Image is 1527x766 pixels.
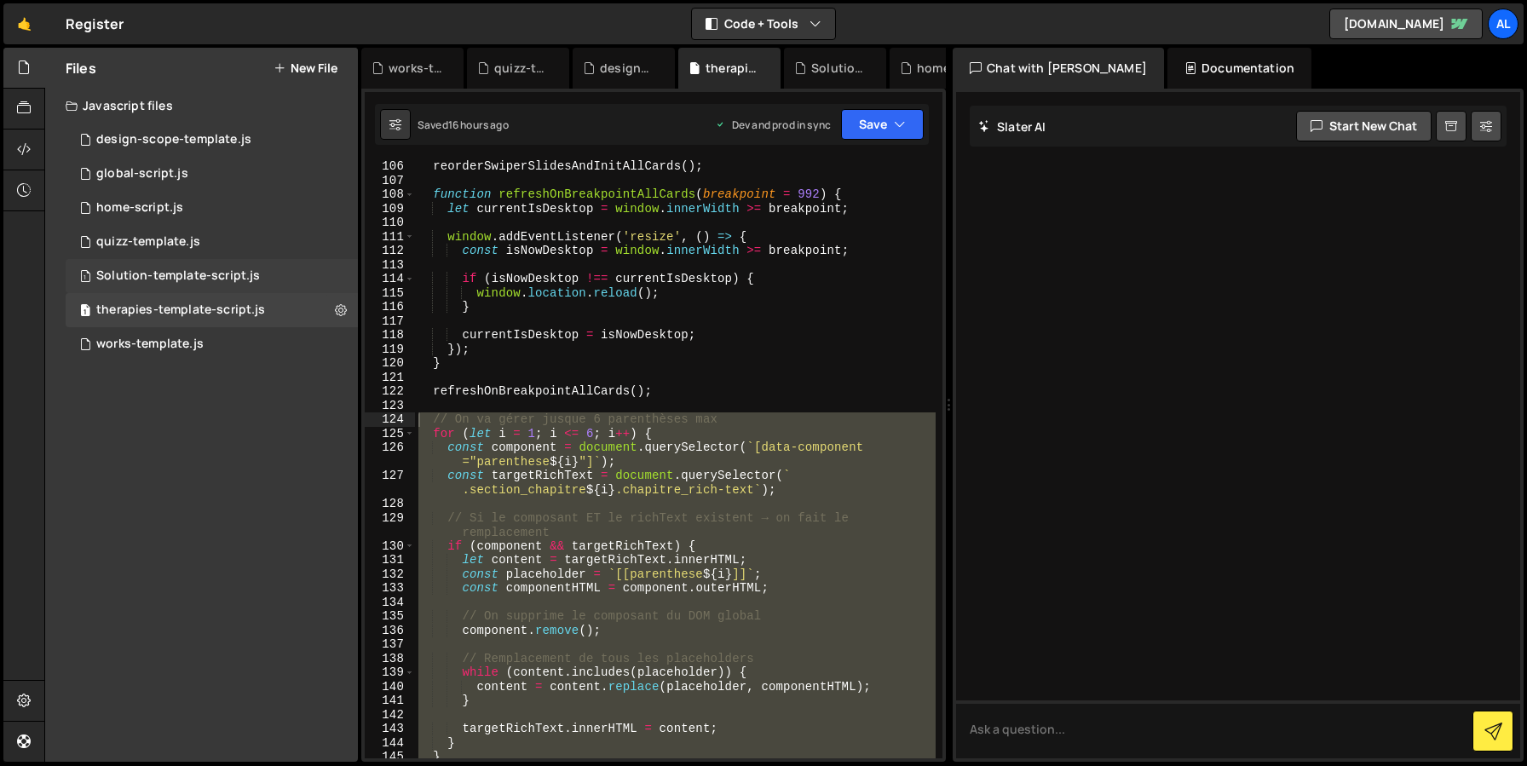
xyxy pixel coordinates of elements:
[66,293,358,327] div: 16219/46881.js
[365,469,415,497] div: 127
[365,539,415,554] div: 130
[96,337,204,352] div: works-template.js
[365,652,415,666] div: 138
[365,343,415,357] div: 119
[448,118,509,132] div: 16 hours ago
[600,60,654,77] div: design-scope-template.js
[365,244,415,258] div: 112
[365,722,415,736] div: 143
[365,174,415,188] div: 107
[715,118,831,132] div: Dev and prod in sync
[365,497,415,511] div: 128
[706,60,760,77] div: therapies-template-script.js
[365,581,415,596] div: 133
[365,596,415,610] div: 134
[418,118,509,132] div: Saved
[96,234,200,250] div: quizz-template.js
[66,259,358,293] div: 16219/44121.js
[365,300,415,314] div: 116
[365,258,415,273] div: 113
[365,286,415,301] div: 115
[811,60,866,77] div: Solution-template-script.js
[365,159,415,174] div: 106
[365,356,415,371] div: 120
[365,202,415,216] div: 109
[365,399,415,413] div: 123
[66,123,358,157] div: 16219/47315.js
[80,271,90,285] span: 1
[692,9,835,39] button: Code + Tools
[66,157,358,191] div: 16219/43678.js
[365,609,415,624] div: 135
[953,48,1164,89] div: Chat with [PERSON_NAME]
[365,230,415,245] div: 111
[365,216,415,230] div: 110
[365,680,415,694] div: 140
[365,637,415,652] div: 137
[365,384,415,399] div: 122
[365,665,415,680] div: 139
[365,412,415,427] div: 124
[365,708,415,723] div: 142
[365,694,415,708] div: 141
[1488,9,1518,39] a: Al
[365,750,415,764] div: 145
[96,200,183,216] div: home-script.js
[365,441,415,469] div: 126
[365,328,415,343] div: 118
[96,166,188,181] div: global-script.js
[365,567,415,582] div: 132
[96,268,260,284] div: Solution-template-script.js
[1329,9,1483,39] a: [DOMAIN_NAME]
[66,327,358,361] div: 16219/47350.js
[45,89,358,123] div: Javascript files
[66,59,96,78] h2: Files
[978,118,1046,135] h2: Slater AI
[80,305,90,319] span: 1
[841,109,924,140] button: Save
[365,272,415,286] div: 114
[365,736,415,751] div: 144
[66,14,124,34] div: Register
[365,624,415,638] div: 136
[66,191,358,225] div: 16219/43700.js
[365,314,415,329] div: 117
[96,302,265,318] div: therapies-template-script.js
[3,3,45,44] a: 🤙
[274,61,337,75] button: New File
[365,427,415,441] div: 125
[66,225,358,259] div: 16219/47330.js
[1167,48,1311,89] div: Documentation
[365,553,415,567] div: 131
[1296,111,1432,141] button: Start new chat
[365,187,415,202] div: 108
[365,511,415,539] div: 129
[494,60,549,77] div: quizz-template.js
[96,132,251,147] div: design-scope-template.js
[917,60,971,77] div: home-script.js
[389,60,443,77] div: works-template.js
[365,371,415,385] div: 121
